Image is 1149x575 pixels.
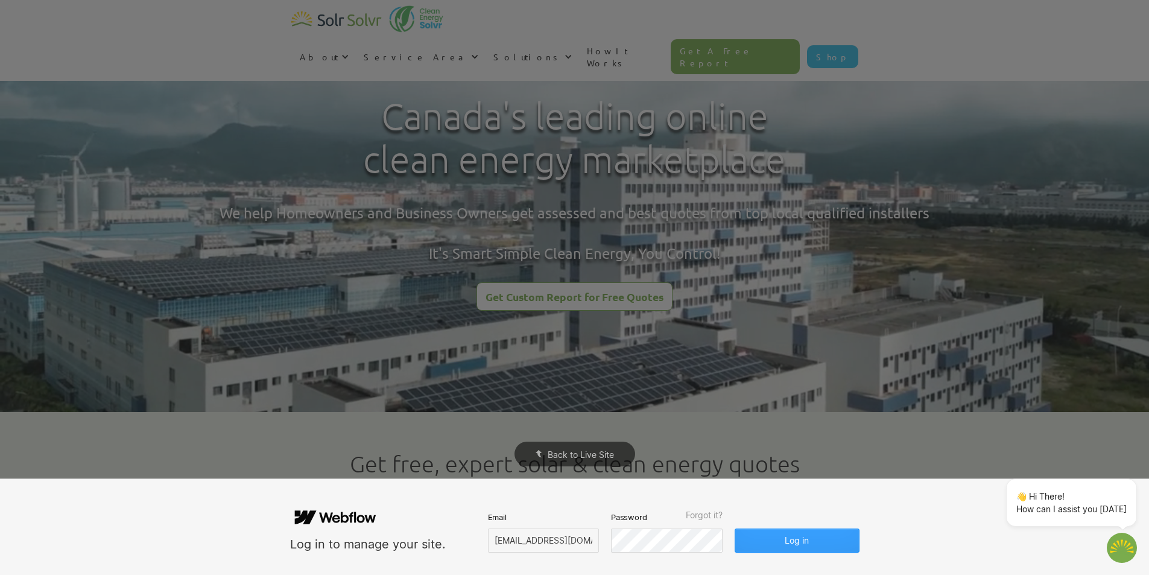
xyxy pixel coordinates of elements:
[1016,490,1127,515] p: 👋 Hi There! How can I assist you [DATE]
[548,450,614,460] span: Back to Live Site
[290,536,446,553] div: Log in to manage your site.
[488,512,507,523] span: Email
[686,510,723,520] span: Forgot it?
[735,529,859,553] button: Log in
[1107,533,1137,563] img: 1702586718.png
[1107,533,1137,563] button: Open chatbot widget
[611,512,647,523] span: Password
